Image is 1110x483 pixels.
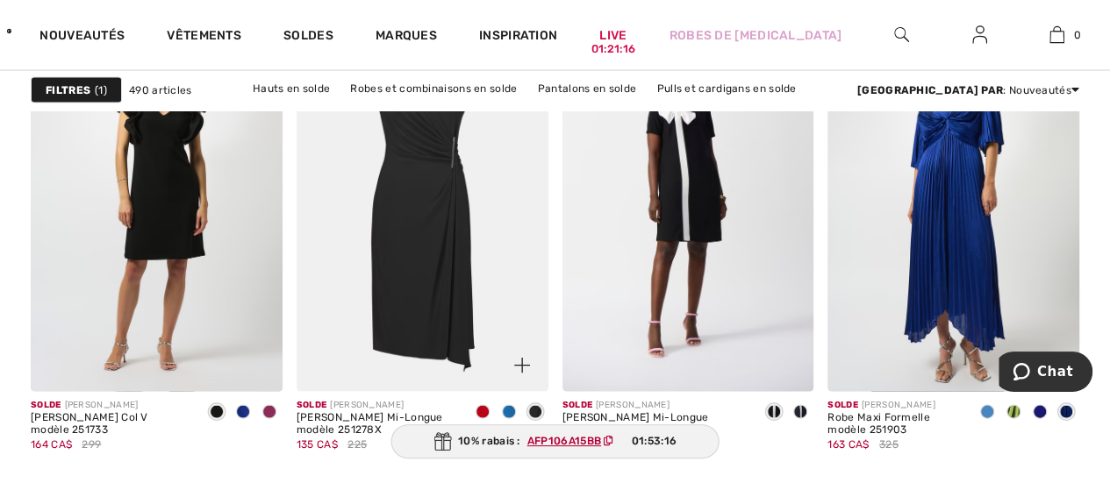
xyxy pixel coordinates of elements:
[31,438,72,451] span: 164 CA$
[894,25,909,46] img: recherche
[347,437,367,452] span: 225
[999,352,1092,395] iframe: Ouvre un widget dans lequel vous pouvez chatter avec l’un de nos agents
[827,15,1079,392] img: Robe Maxi Formelle modèle 251903. Coastal blue
[827,400,858,410] span: Solde
[527,435,601,447] ins: AFP106A15BB
[857,82,1079,98] div: : Nouveautés
[297,15,548,392] a: Robe Portefeuille Mi-Longue modèle 251278X. Radiant red
[297,412,455,437] div: [PERSON_NAME] Mi-Longue modèle 251278X
[306,100,460,123] a: Vestes et blazers en solde
[1053,399,1079,428] div: Royal Sapphire 163
[1019,25,1095,46] a: 0
[522,399,548,428] div: Black
[857,84,1003,96] strong: [GEOGRAPHIC_DATA] par
[283,28,333,46] a: Soldes
[591,41,635,58] div: 01:21:16
[129,82,192,98] span: 490 articles
[827,412,960,437] div: Robe Maxi Formelle modèle 251903
[496,399,522,428] div: Coastal blue
[341,77,526,100] a: Robes et combinaisons en solde
[376,28,437,46] a: Marques
[562,15,814,392] img: Robe Droite Mi-Longue modèle 251139. Noir/Vanille
[787,399,813,428] div: Midnight Blue/Vanilla
[39,28,125,46] a: Nouveautés
[46,82,90,98] strong: Filtres
[31,399,190,412] div: [PERSON_NAME]
[390,424,720,458] div: 10% rabais :
[1000,399,1027,428] div: Greenery
[972,25,987,46] img: Mes infos
[879,437,899,452] span: 325
[230,399,256,428] div: Royal Sapphire 163
[827,438,869,451] span: 163 CA$
[82,437,101,452] span: 299
[167,28,241,46] a: Vêtements
[562,100,742,123] a: Vêtements d'extérieur en solde
[761,399,787,428] div: Black/Vanilla
[31,15,283,392] img: Robe Fourreau Col V modèle 251733. Noir
[7,14,11,49] img: 1ère Avenue
[479,28,557,46] span: Inspiration
[958,25,1001,46] a: Se connecter
[562,412,748,437] div: [PERSON_NAME] Mi-Longue modèle 251139
[1073,27,1080,43] span: 0
[244,77,339,100] a: Hauts en solde
[433,432,451,451] img: Gift.svg
[1049,25,1064,46] img: Mon panier
[469,399,496,428] div: Radiant red
[31,400,61,410] span: Solde
[974,399,1000,428] div: Coastal blue
[297,400,327,410] span: Solde
[297,399,455,412] div: [PERSON_NAME]
[562,399,748,412] div: [PERSON_NAME]
[669,26,841,45] a: Robes de [MEDICAL_DATA]
[31,412,190,437] div: [PERSON_NAME] Col V modèle 251733
[827,399,960,412] div: [PERSON_NAME]
[297,438,338,451] span: 135 CA$
[204,399,230,428] div: Black
[529,77,645,100] a: Pantalons en solde
[514,358,530,373] img: plus_v2.svg
[463,100,559,123] a: Jupes en solde
[95,82,107,98] span: 1
[599,26,627,45] a: Live01:21:16
[1027,399,1053,428] div: Midnight Blue
[562,400,593,410] span: Solde
[632,433,677,449] span: 01:53:16
[256,399,283,428] div: Purple orchid
[648,77,805,100] a: Pulls et cardigans en solde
